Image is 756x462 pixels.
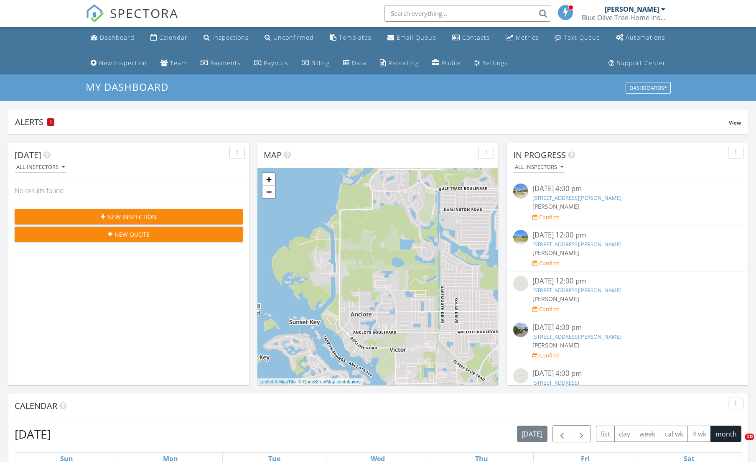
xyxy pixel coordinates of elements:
a: Confirm [532,213,560,221]
span: [PERSON_NAME] [532,202,579,210]
button: 4 wk [687,426,711,442]
div: Data [352,59,367,67]
button: Next month [572,425,591,442]
a: Support Center [605,56,669,71]
a: [DATE] 4:00 pm [STREET_ADDRESS][PERSON_NAME] [PERSON_NAME] Confirm [513,184,741,221]
span: New Inspection [107,212,157,221]
a: Data [340,56,370,71]
a: [DATE] 4:00 pm [STREET_ADDRESS][PERSON_NAME] [PERSON_NAME] Confirm [513,322,741,360]
button: New Quote [15,227,243,242]
a: Billing [298,56,333,71]
a: Team [157,56,191,71]
a: [STREET_ADDRESS] [532,379,579,386]
div: Templates [339,33,372,41]
a: [STREET_ADDRESS][PERSON_NAME] [532,333,621,340]
input: Search everything... [384,5,551,22]
a: © MapTiler [275,379,297,384]
div: Unconfirmed [273,33,314,41]
div: Dashboard [100,33,135,41]
span: View [729,119,741,126]
a: Settings [471,56,511,71]
div: Alerts [15,116,729,128]
span: New Quote [115,230,150,239]
button: list [596,426,615,442]
a: Contacts [449,30,493,46]
span: [PERSON_NAME] [532,295,579,303]
button: New Inspection [15,209,243,224]
div: [DATE] 4:00 pm [532,184,723,194]
div: Blue Olive Tree Home Inspections LLC [582,13,665,22]
img: streetview [513,322,528,337]
span: 10 [745,434,754,440]
button: All Inspectors [513,162,565,173]
a: [DATE] 4:00 pm [STREET_ADDRESS] [PERSON_NAME] Confirm [513,368,741,406]
button: week [635,426,660,442]
a: [DATE] 12:00 pm [STREET_ADDRESS][PERSON_NAME] [PERSON_NAME] Confirm [513,276,741,313]
a: Unconfirmed [261,30,317,46]
a: Payments [197,56,244,71]
div: All Inspectors [16,164,65,170]
a: Payouts [251,56,292,71]
span: My Dashboard [86,80,168,94]
a: Confirm [532,352,560,360]
span: [PERSON_NAME] [532,249,579,257]
a: [STREET_ADDRESS][PERSON_NAME] [532,194,621,202]
img: The Best Home Inspection Software - Spectora [86,4,104,23]
div: [PERSON_NAME] [605,5,659,13]
div: Settings [483,59,508,67]
span: Calendar [15,400,57,411]
span: 1 [50,119,52,125]
a: Email Queue [384,30,440,46]
a: Confirm [532,305,560,313]
div: [DATE] 12:00 pm [532,276,723,286]
a: Leaflet [260,379,273,384]
div: | [257,378,363,385]
div: New Inspection [99,59,147,67]
a: Zoom out [262,186,275,198]
a: [STREET_ADDRESS][PERSON_NAME] [532,286,621,294]
div: Email Queue [397,33,436,41]
div: Payouts [264,59,288,67]
div: Reporting [388,59,419,67]
div: Confirm [539,306,560,312]
div: All Inspectors [515,164,563,170]
div: [DATE] 12:00 pm [532,230,723,240]
a: Reporting [377,56,422,71]
a: New Inspection [87,56,150,71]
div: Profile [441,59,461,67]
div: Calendar [159,33,188,41]
span: Map [264,149,282,161]
a: SPECTORA [86,11,178,29]
button: [DATE] [517,426,547,442]
a: Metrics [502,30,542,46]
span: In Progress [513,149,566,161]
iframe: Intercom live chat [728,434,748,454]
div: No results found [8,179,249,202]
div: Payments [210,59,241,67]
a: Inspections [200,30,252,46]
button: month [710,426,741,442]
div: Confirm [539,214,560,220]
a: Zoom in [262,173,275,186]
div: Billing [311,59,330,67]
button: day [614,426,635,442]
div: Confirm [539,352,560,359]
span: [PERSON_NAME] [532,341,579,349]
a: [STREET_ADDRESS][PERSON_NAME] [532,240,621,248]
a: [DATE] 12:00 pm [STREET_ADDRESS][PERSON_NAME] [PERSON_NAME] Confirm [513,230,741,267]
img: streetview [513,276,528,291]
a: Calendar [147,30,191,46]
div: Contacts [462,33,490,41]
h2: [DATE] [15,426,51,442]
a: Text Queue [551,30,603,46]
button: cal wk [660,426,688,442]
a: Templates [326,30,375,46]
div: Metrics [516,33,539,41]
button: All Inspectors [15,162,66,173]
a: Company Profile [429,56,464,71]
div: Support Center [617,59,666,67]
a: © OpenStreetMap contributors [298,379,361,384]
div: Dashboards [629,85,667,91]
button: Previous month [552,425,572,442]
img: streetview [513,184,528,199]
